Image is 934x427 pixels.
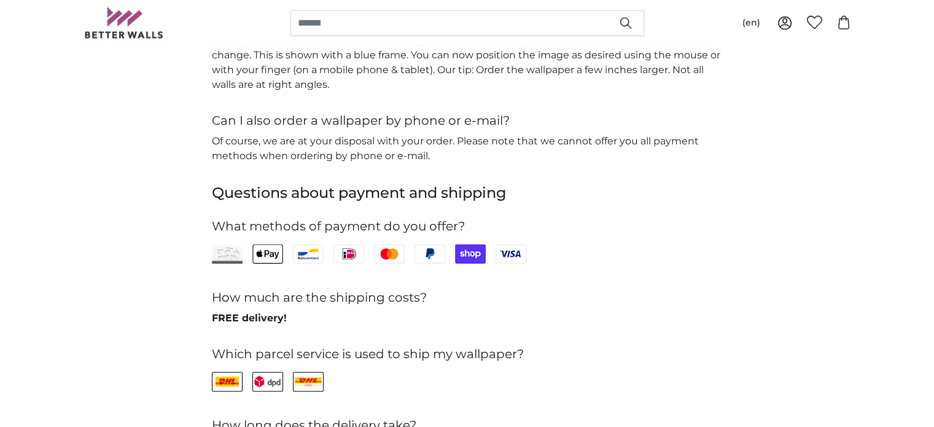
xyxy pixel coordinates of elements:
[253,376,282,387] img: DPD
[733,12,770,34] button: (en)
[212,112,723,129] h4: Can I also order a wallpaper by phone or e-mail?
[212,183,723,203] h3: Questions about payment and shipping
[212,245,243,264] img: Invoice
[84,7,164,39] img: Betterwalls
[212,33,723,92] p: Enter your desired dimensions in the “height” and “width” entry fields. In most cases, the pictur...
[212,376,242,387] img: DHLINT
[212,345,723,362] h4: Which parcel service is used to ship my wallpaper?
[212,217,723,235] h4: What methods of payment do you offer?
[212,312,287,324] span: FREE delivery!
[294,376,323,387] img: DEX
[212,134,723,163] p: Of course, we are at your disposal with your order. Please note that we cannot offer you all paym...
[212,289,723,306] h4: How much are the shipping costs?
